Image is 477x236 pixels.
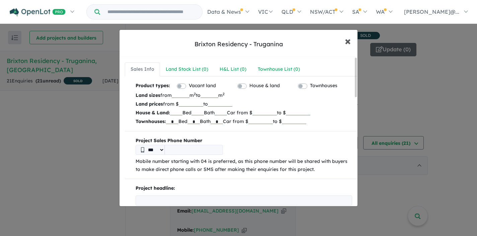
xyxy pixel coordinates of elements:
[136,92,160,98] b: Land sizes
[136,100,352,108] p: from $ to
[310,82,337,90] label: Townhouses
[194,40,283,49] div: Brixton Residency - Truganina
[249,82,280,90] label: House & land
[136,108,352,117] p: Bed Bath Car from $ to $
[166,65,208,73] div: Land Stock List ( 0 )
[136,118,166,124] b: Townhouses:
[136,137,352,145] b: Project Sales Phone Number
[220,65,246,73] div: H&L List ( 0 )
[136,184,352,192] p: Project headline:
[131,65,154,73] div: Sales Info
[141,147,144,153] img: Phone icon
[223,92,225,96] sup: 2
[10,8,66,16] img: Openlot PRO Logo White
[136,82,170,91] b: Product types:
[194,92,196,96] sup: 2
[136,91,352,100] p: from m to m
[136,158,352,174] p: Mobile number starting with 04 is preferred, as this phone number will be shared with buyers to m...
[345,34,351,48] span: ×
[404,8,459,15] span: [PERSON_NAME]@...
[136,101,163,107] b: Land prices
[101,5,201,19] input: Try estate name, suburb, builder or developer
[136,110,170,116] b: House & Land:
[136,117,352,126] p: Bed Bath Car from $ to $
[258,65,300,73] div: Townhouse List ( 0 )
[189,82,216,90] label: Vacant land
